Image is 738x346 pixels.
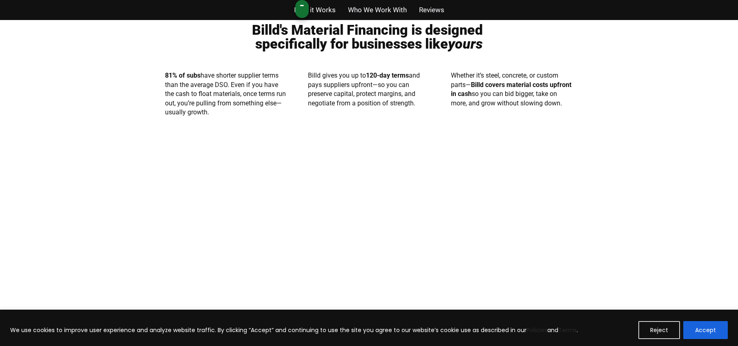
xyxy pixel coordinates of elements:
[165,71,288,117] p: have shorter supplier terms than the average DSO. Even if you have the cash to float materials, o...
[348,4,407,16] a: Who We Work With
[638,321,680,339] button: Reject
[294,4,336,16] a: How it Works
[448,36,483,52] em: yours
[366,71,409,79] strong: 120-day terms
[526,326,547,334] a: Policies
[451,71,573,108] p: Whether it’s steel, concrete, or custom parts— so you can bid bigger, take on more, and grow with...
[308,71,430,108] p: Billd gives you up to and pays suppliers upfront—so you can preserve capital, protect margins, an...
[226,7,512,51] h2: Billd's Material Financing is designed specifically for businesses like
[451,81,571,98] strong: Billd covers material costs upfront in cash
[419,4,444,16] a: Reviews
[10,325,578,335] p: We use cookies to improve user experience and analyze website traffic. By clicking “Accept” and c...
[683,321,728,339] button: Accept
[558,326,577,334] a: Terms
[165,71,201,79] strong: 81% of subs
